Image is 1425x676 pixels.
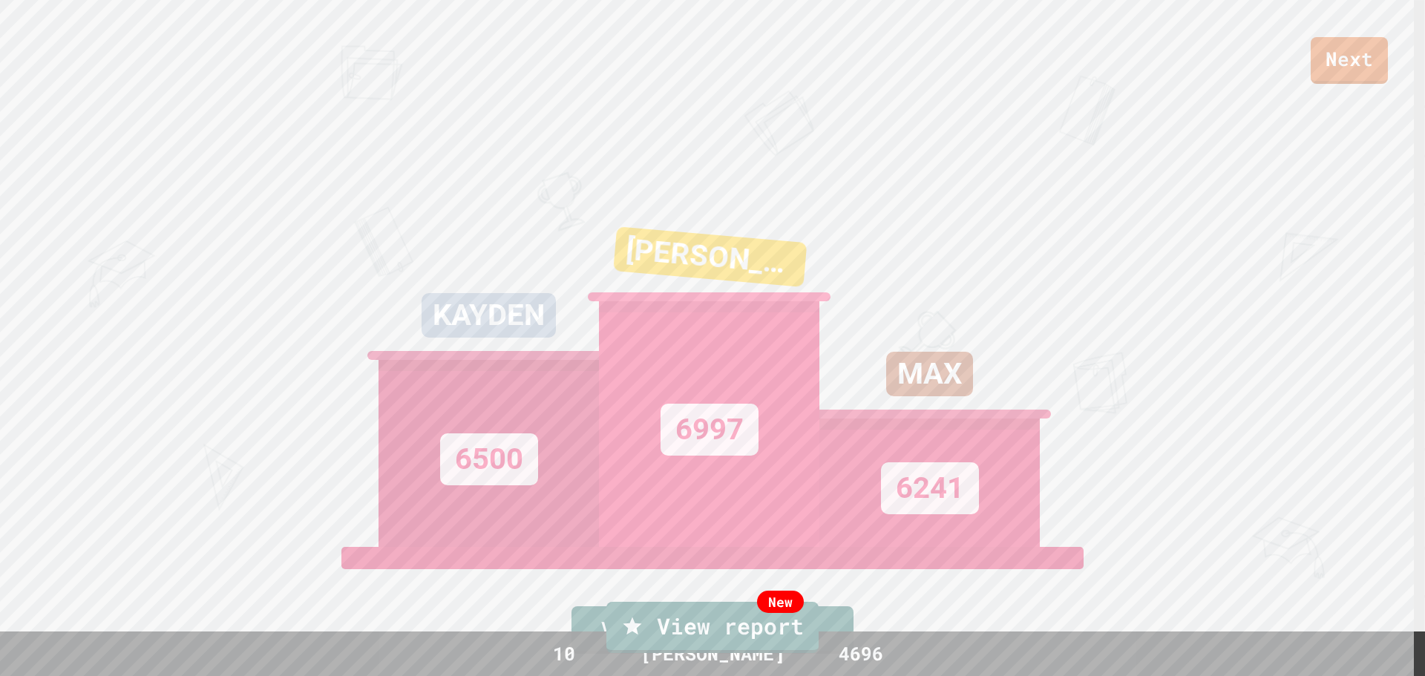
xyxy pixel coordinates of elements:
[661,404,759,456] div: 6997
[1311,37,1388,84] a: Next
[886,352,973,396] div: MAX
[757,591,804,613] div: New
[881,462,979,514] div: 6241
[422,293,556,338] div: KAYDEN
[613,226,807,287] div: [PERSON_NAME]
[606,602,819,653] a: View report
[440,433,538,485] div: 6500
